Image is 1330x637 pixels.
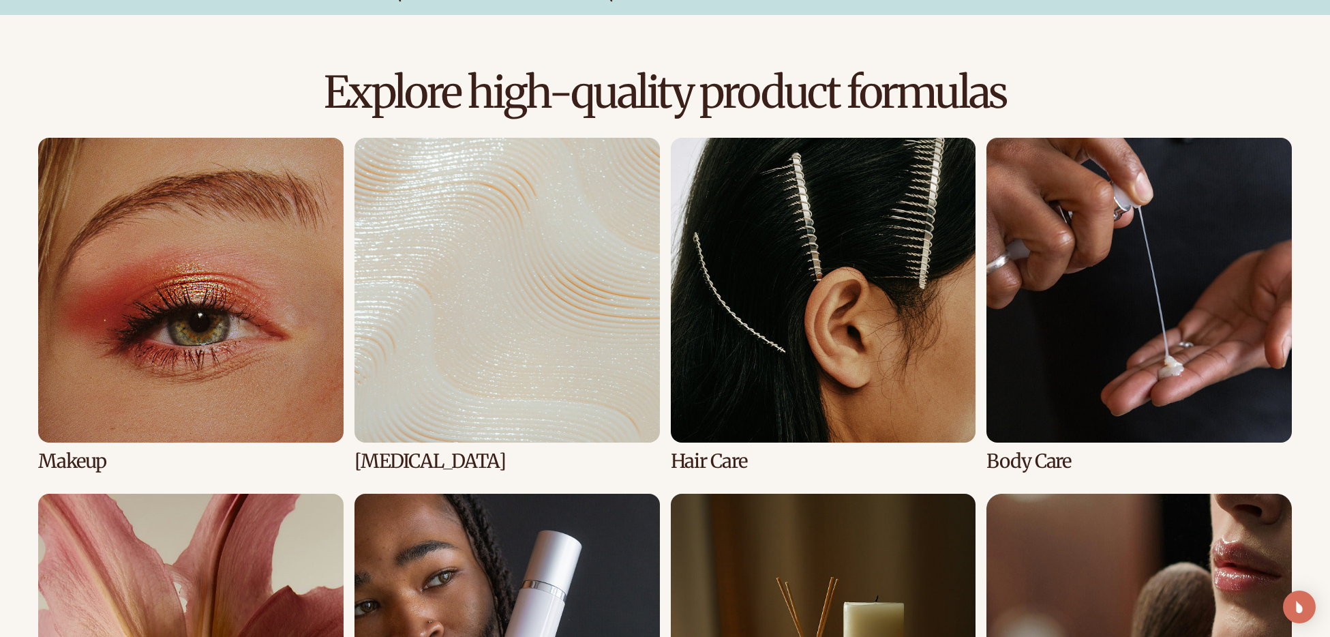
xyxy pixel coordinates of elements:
div: 4 / 8 [986,138,1292,473]
div: 1 / 8 [38,138,344,473]
div: Open Intercom Messenger [1283,591,1316,623]
h3: Body Care [986,451,1292,472]
h3: [MEDICAL_DATA] [354,451,660,472]
div: 3 / 8 [671,138,976,473]
h3: Hair Care [671,451,976,472]
div: 2 / 8 [354,138,660,473]
h2: Explore high-quality product formulas [38,70,1292,115]
h3: Makeup [38,451,344,472]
